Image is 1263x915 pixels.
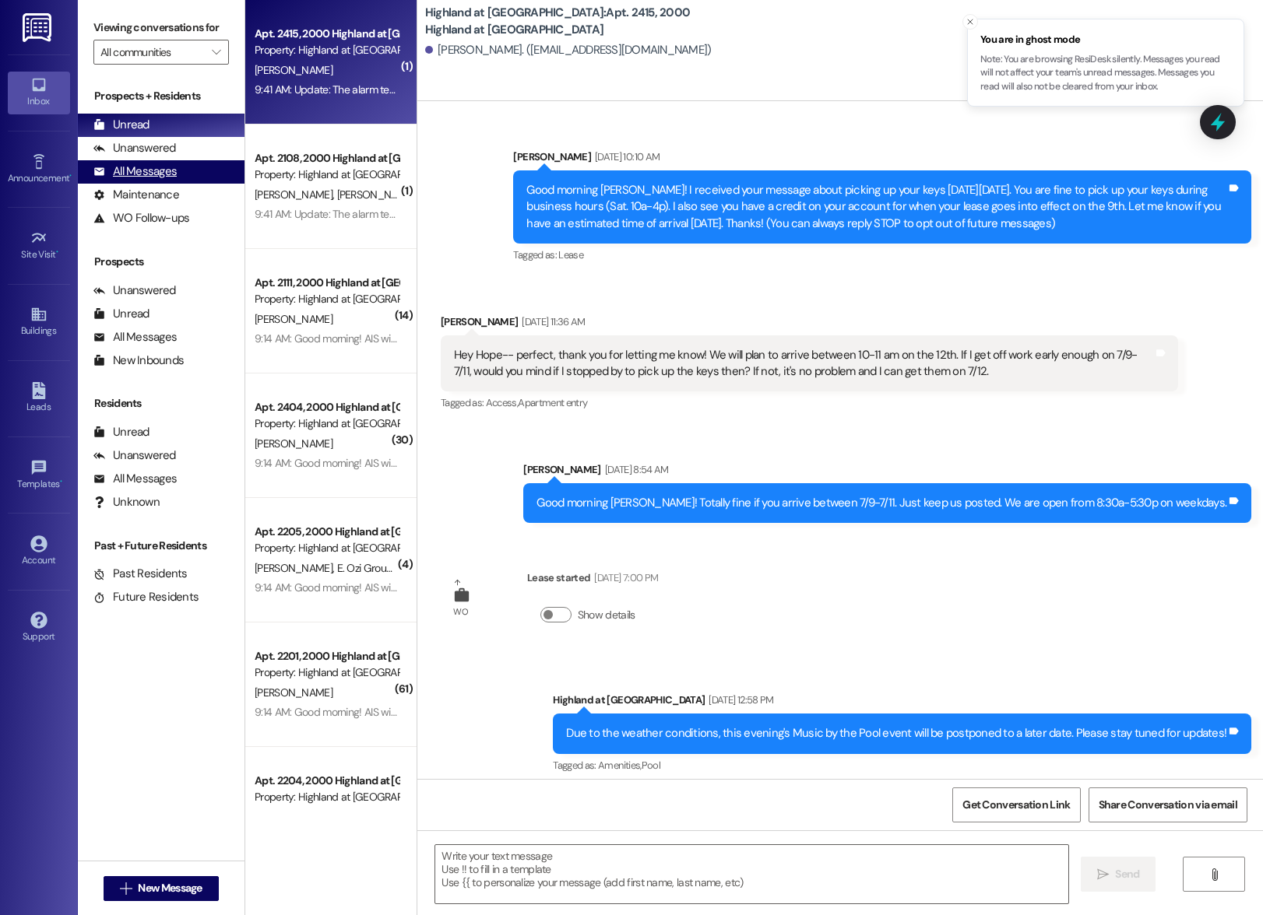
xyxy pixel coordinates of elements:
[425,42,712,58] div: [PERSON_NAME]. ([EMAIL_ADDRESS][DOMAIN_NAME])
[952,787,1080,822] button: Get Conversation Link
[566,725,1226,741] div: Due to the weather conditions, this evening's Music by the Pool event will be postponed to a late...
[1097,868,1109,881] i: 
[255,773,399,789] div: Apt. 2204, 2000 Highland at [GEOGRAPHIC_DATA]
[980,53,1231,94] p: Note: You are browsing ResiDesk silently. Messages you read will not affect your team's unread me...
[255,312,332,326] span: [PERSON_NAME]
[78,395,245,412] div: Residents
[255,540,399,556] div: Property: Highland at [GEOGRAPHIC_DATA]
[255,275,399,291] div: Apt. 2111, 2000 Highland at [GEOGRAPHIC_DATA]
[255,580,649,594] div: 9:14 AM: Good morning! AIS will be testing the alarms [DATE] in Building 2 around 3p-4p.
[78,254,245,270] div: Prospects
[527,570,658,591] div: Lease started
[78,88,245,104] div: Prospects + Residents
[255,561,337,575] span: [PERSON_NAME]
[255,167,399,183] div: Property: Highland at [GEOGRAPHIC_DATA]
[578,607,635,623] label: Show details
[138,880,202,896] span: New Message
[93,140,176,156] div: Unanswered
[518,314,585,330] div: [DATE] 11:36 AM
[255,207,504,221] div: 9:41 AM: Update: The alarm testing has been cancelled.
[93,187,179,203] div: Maintenance
[104,876,219,901] button: New Message
[591,149,660,165] div: [DATE] 10:10 AM
[8,301,70,343] a: Buildings
[255,42,399,58] div: Property: Highland at [GEOGRAPHIC_DATA]
[513,244,1251,266] div: Tagged as:
[425,5,737,38] b: Highland at [GEOGRAPHIC_DATA]: Apt. 2415, 2000 Highland at [GEOGRAPHIC_DATA]
[590,570,658,586] div: [DATE] 7:00 PM
[526,182,1226,232] div: Good morning [PERSON_NAME]! I received your message about picking up your keys [DATE][DATE]. You ...
[255,524,399,540] div: Apt. 2205, 2000 Highland at [GEOGRAPHIC_DATA]
[255,150,399,167] div: Apt. 2108, 2000 Highland at [GEOGRAPHIC_DATA]
[255,82,504,96] div: 9:41 AM: Update: The alarm testing has been cancelled.
[523,461,1251,483] div: [PERSON_NAME]
[513,149,1251,170] div: [PERSON_NAME]
[553,754,1251,777] div: Tagged as:
[336,561,407,575] span: E. Ozi Group Llc
[255,26,399,42] div: Apt. 2415, 2000 Highland at [GEOGRAPHIC_DATA]
[255,188,337,202] span: [PERSON_NAME]
[255,331,649,345] div: 9:14 AM: Good morning! AIS will be testing the alarms [DATE] in Building 2 around 3p-4p.
[537,495,1226,511] div: Good morning [PERSON_NAME]! Totally fine if you arrive between 7/9-7/11. Just keep us posted. We ...
[486,396,518,409] span: Access ,
[255,291,399,307] div: Property: Highland at [GEOGRAPHIC_DATA]
[642,759,660,772] span: Pool
[1115,866,1139,882] span: Send
[601,461,669,478] div: [DATE] 8:54 AM
[93,163,177,180] div: All Messages
[558,248,583,261] span: Lease
[60,476,62,487] span: •
[23,13,55,42] img: ResiDesk Logo
[93,471,177,487] div: All Messages
[93,447,176,464] div: Unanswered
[962,14,978,30] button: Close toast
[255,705,649,719] div: 9:14 AM: Good morning! AIS will be testing the alarms [DATE] in Building 2 around 3p-4p.
[336,188,414,202] span: [PERSON_NAME]
[705,692,773,708] div: [DATE] 12:58 PM
[255,664,399,681] div: Property: Highland at [GEOGRAPHIC_DATA]
[93,566,188,582] div: Past Residents
[120,882,132,895] i: 
[93,329,177,345] div: All Messages
[255,456,649,470] div: 9:14 AM: Good morning! AIS will be testing the alarms [DATE] in Building 2 around 3p-4p.
[8,225,70,267] a: Site Visit •
[980,32,1231,47] span: You are in ghost mode
[8,607,70,649] a: Support
[553,692,1251,713] div: Highland at [GEOGRAPHIC_DATA]
[255,789,399,805] div: Property: Highland at [GEOGRAPHIC_DATA]
[212,46,220,58] i: 
[962,797,1070,813] span: Get Conversation Link
[93,306,150,322] div: Unread
[93,282,176,299] div: Unanswered
[93,210,189,226] div: WO Follow-ups
[8,531,70,573] a: Account
[93,117,150,133] div: Unread
[255,436,332,450] span: [PERSON_NAME]
[1089,787,1247,822] button: Share Conversation via email
[8,454,70,496] a: Templates •
[255,648,399,664] div: Apt. 2201, 2000 Highland at [GEOGRAPHIC_DATA]
[56,247,58,258] span: •
[1208,868,1220,881] i: 
[441,391,1179,414] div: Tagged as:
[255,685,332,699] span: [PERSON_NAME]
[454,347,1154,380] div: Hey Hope-- perfect, thank you for letting me know! We will plan to arrive between 10-11 am on the...
[441,314,1179,335] div: [PERSON_NAME]
[1099,797,1237,813] span: Share Conversation via email
[93,424,150,440] div: Unread
[255,399,399,415] div: Apt. 2404, 2000 Highland at [GEOGRAPHIC_DATA]
[598,759,642,772] span: Amenities ,
[100,40,204,65] input: All communities
[93,589,199,605] div: Future Residents
[93,494,160,510] div: Unknown
[93,16,229,40] label: Viewing conversations for
[69,170,72,181] span: •
[518,396,587,409] span: Apartment entry
[1081,857,1156,892] button: Send
[255,63,332,77] span: [PERSON_NAME]
[78,538,245,554] div: Past + Future Residents
[453,604,468,620] div: WO
[255,415,399,432] div: Property: Highland at [GEOGRAPHIC_DATA]
[8,72,70,114] a: Inbox
[93,352,184,369] div: New Inbounds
